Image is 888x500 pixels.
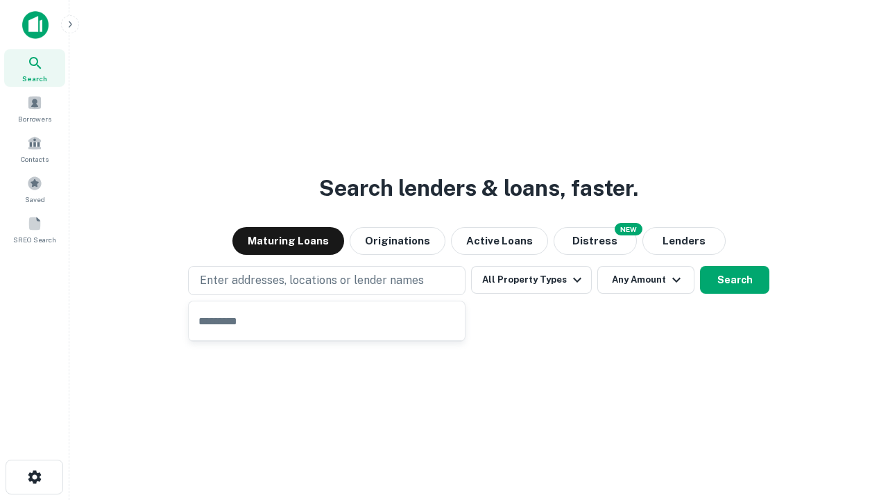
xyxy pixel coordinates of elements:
a: SREO Search [4,210,65,248]
span: Borrowers [18,113,51,124]
p: Enter addresses, locations or lender names [200,272,424,289]
img: capitalize-icon.png [22,11,49,39]
a: Borrowers [4,90,65,127]
iframe: Chat Widget [819,389,888,456]
span: Saved [25,194,45,205]
button: Search [700,266,769,294]
div: NEW [615,223,642,235]
button: Any Amount [597,266,694,294]
button: Lenders [642,227,726,255]
button: Enter addresses, locations or lender names [188,266,466,295]
a: Search [4,49,65,87]
button: Originations [350,227,445,255]
button: All Property Types [471,266,592,294]
span: Contacts [21,153,49,165]
a: Saved [4,170,65,208]
button: Maturing Loans [232,227,344,255]
button: Search distressed loans with lien and other non-mortgage details. [554,227,637,255]
span: SREO Search [13,234,56,245]
a: Contacts [4,130,65,167]
span: Search [22,73,47,84]
h3: Search lenders & loans, faster. [319,172,638,205]
button: Active Loans [451,227,548,255]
